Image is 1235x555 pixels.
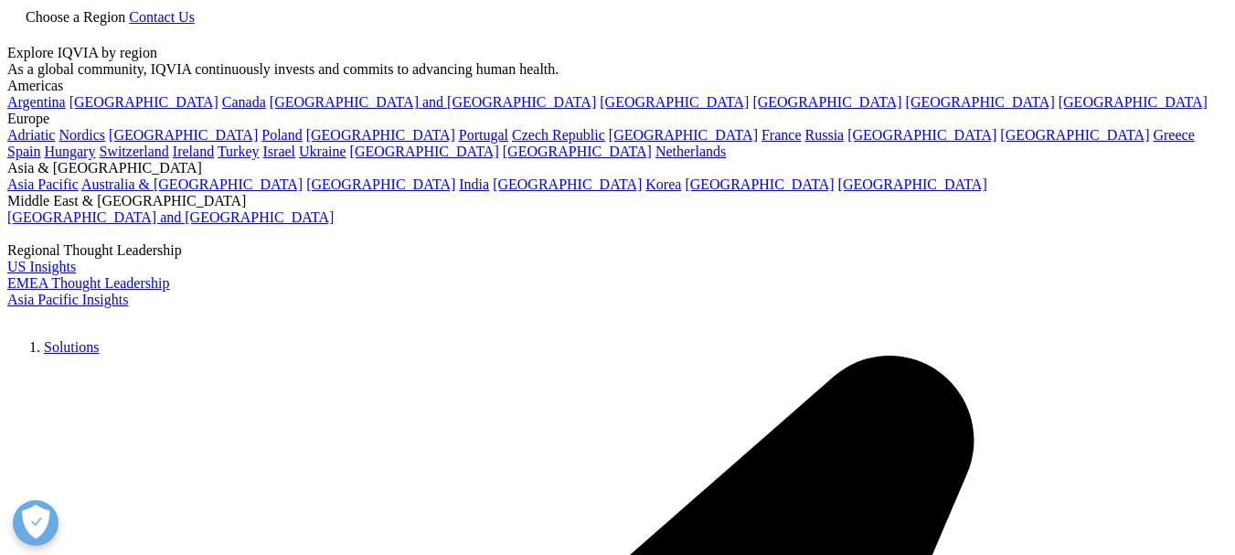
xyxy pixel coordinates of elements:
a: [GEOGRAPHIC_DATA] [306,127,455,143]
div: As a global community, IQVIA continuously invests and commits to advancing human health. [7,61,1228,78]
a: Netherlands [655,144,726,159]
a: Israel [263,144,296,159]
a: Adriatic [7,127,55,143]
div: Regional Thought Leadership [7,242,1228,259]
span: Choose a Region [26,9,125,25]
a: Spain [7,144,40,159]
a: Argentina [7,94,66,110]
a: [GEOGRAPHIC_DATA] [906,94,1055,110]
div: Explore IQVIA by region [7,45,1228,61]
a: Canada [222,94,266,110]
a: [GEOGRAPHIC_DATA] [306,176,455,192]
a: [GEOGRAPHIC_DATA] and [GEOGRAPHIC_DATA] [7,209,334,225]
a: [GEOGRAPHIC_DATA] [69,94,218,110]
a: Nordics [59,127,105,143]
a: Ukraine [299,144,346,159]
a: [GEOGRAPHIC_DATA] [685,176,834,192]
a: Switzerland [99,144,168,159]
a: [GEOGRAPHIC_DATA] [1059,94,1208,110]
a: France [761,127,802,143]
a: [GEOGRAPHIC_DATA] [493,176,642,192]
a: Hungary [44,144,95,159]
a: [GEOGRAPHIC_DATA] [838,176,987,192]
a: Portugal [459,127,508,143]
a: Poland [261,127,302,143]
a: US Insights [7,259,76,274]
a: Asia Pacific [7,176,79,192]
a: [GEOGRAPHIC_DATA] [600,94,749,110]
a: India [459,176,489,192]
a: [GEOGRAPHIC_DATA] [752,94,901,110]
a: Ireland [173,144,214,159]
a: Russia [805,127,845,143]
a: Australia & [GEOGRAPHIC_DATA] [81,176,303,192]
a: [GEOGRAPHIC_DATA] [350,144,499,159]
div: Asia & [GEOGRAPHIC_DATA] [7,160,1228,176]
a: Czech Republic [512,127,605,143]
a: Asia Pacific Insights [7,292,128,307]
a: Solutions [44,339,99,355]
a: [GEOGRAPHIC_DATA] [109,127,258,143]
div: Europe [7,111,1228,127]
a: Greece [1153,127,1194,143]
div: Middle East & [GEOGRAPHIC_DATA] [7,193,1228,209]
div: Americas [7,78,1228,94]
a: [GEOGRAPHIC_DATA] [503,144,652,159]
button: Open Preferences [13,500,59,546]
a: Turkey [218,144,260,159]
a: [GEOGRAPHIC_DATA] [1000,127,1149,143]
a: Contact Us [129,9,195,25]
a: [GEOGRAPHIC_DATA] [847,127,996,143]
a: [GEOGRAPHIC_DATA] [609,127,758,143]
a: EMEA Thought Leadership [7,275,169,291]
a: [GEOGRAPHIC_DATA] and [GEOGRAPHIC_DATA] [270,94,596,110]
a: Korea [645,176,681,192]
